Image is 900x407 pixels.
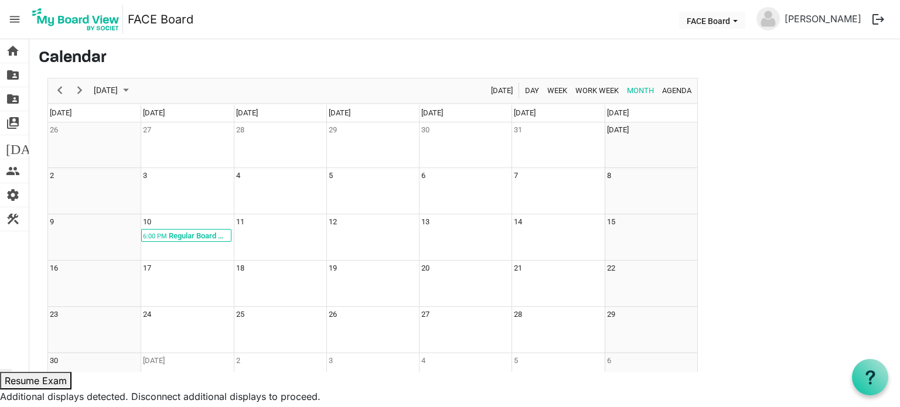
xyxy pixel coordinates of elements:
[128,8,193,31] a: FACE Board
[329,108,350,117] span: [DATE]
[50,262,58,274] div: Sunday, November 16, 2025
[50,78,70,103] div: previous period
[236,108,258,117] span: [DATE]
[514,216,522,228] div: Friday, November 14, 2025
[546,83,568,98] span: Week
[329,262,337,274] div: Wednesday, November 19, 2025
[421,124,429,136] div: Thursday, October 30, 2025
[514,124,522,136] div: Friday, October 31, 2025
[514,170,518,182] div: Friday, November 7, 2025
[6,159,20,183] span: people
[90,78,136,103] div: November 2025
[574,83,621,98] button: Work Week
[236,124,244,136] div: Tuesday, October 28, 2025
[421,262,429,274] div: Thursday, November 20, 2025
[236,355,240,367] div: Tuesday, December 2, 2025
[92,83,134,98] button: October 2025
[70,78,90,103] div: next period
[168,230,230,241] div: Regular Board Meeting; Teams
[6,39,20,63] span: home
[514,108,536,117] span: [DATE]
[780,7,866,30] a: [PERSON_NAME]
[143,216,151,228] div: Monday, November 10, 2025
[236,262,244,274] div: Tuesday, November 18, 2025
[421,170,425,182] div: Thursday, November 6, 2025
[29,5,128,34] a: My Board View Logo
[52,83,68,98] button: Previous
[514,355,518,367] div: Friday, December 5, 2025
[329,355,333,367] div: Wednesday, December 3, 2025
[143,262,151,274] div: Monday, November 17, 2025
[236,216,244,228] div: Tuesday, November 11, 2025
[50,309,58,320] div: Sunday, November 23, 2025
[143,170,147,182] div: Monday, November 3, 2025
[421,216,429,228] div: Thursday, November 13, 2025
[607,355,611,367] div: Saturday, December 6, 2025
[866,7,891,32] button: logout
[72,83,88,98] button: Next
[93,83,119,98] span: [DATE]
[607,124,629,136] div: Saturday, November 1, 2025
[607,262,615,274] div: Saturday, November 22, 2025
[421,355,425,367] div: Thursday, December 4, 2025
[514,309,522,320] div: Friday, November 28, 2025
[421,309,429,320] div: Thursday, November 27, 2025
[607,170,611,182] div: Saturday, November 8, 2025
[50,170,54,182] div: Sunday, November 2, 2025
[661,83,693,98] span: Agenda
[625,83,656,98] button: Month
[143,108,165,117] span: [DATE]
[141,229,231,242] div: Regular Board Meeting Begin From Monday, November 10, 2025 at 6:00:00 PM GMT-04:00 Ends At Monday...
[607,108,629,117] span: [DATE]
[6,111,20,135] span: switch_account
[47,78,698,400] div: of November 2025
[6,207,20,231] span: construction
[143,355,165,367] div: Monday, December 1, 2025
[39,49,891,69] h3: Calendar
[6,63,20,87] span: folder_shared
[679,12,745,29] button: FACE Board dropdownbutton
[421,108,443,117] span: [DATE]
[50,108,71,117] span: [DATE]
[50,216,54,228] div: Sunday, November 9, 2025
[329,124,337,136] div: Wednesday, October 29, 2025
[489,83,515,98] button: Today
[143,124,151,136] div: Monday, October 27, 2025
[236,309,244,320] div: Tuesday, November 25, 2025
[523,83,541,98] button: Day
[490,83,514,98] span: [DATE]
[6,87,20,111] span: folder_shared
[329,309,337,320] div: Wednesday, November 26, 2025
[143,309,151,320] div: Monday, November 24, 2025
[546,83,570,98] button: Week
[29,5,123,34] img: My Board View Logo
[607,216,615,228] div: Saturday, November 15, 2025
[524,83,540,98] span: Day
[660,83,694,98] button: Agenda
[142,230,168,241] div: 6:00 PM
[50,355,58,367] div: Sunday, November 30, 2025
[607,309,615,320] div: Saturday, November 29, 2025
[6,183,20,207] span: settings
[756,7,780,30] img: no-profile-picture.svg
[514,262,522,274] div: Friday, November 21, 2025
[6,135,51,159] span: [DATE]
[236,170,240,182] div: Tuesday, November 4, 2025
[574,83,620,98] span: Work Week
[626,83,655,98] span: Month
[4,8,26,30] span: menu
[50,124,58,136] div: Sunday, October 26, 2025
[329,216,337,228] div: Wednesday, November 12, 2025
[329,170,333,182] div: Wednesday, November 5, 2025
